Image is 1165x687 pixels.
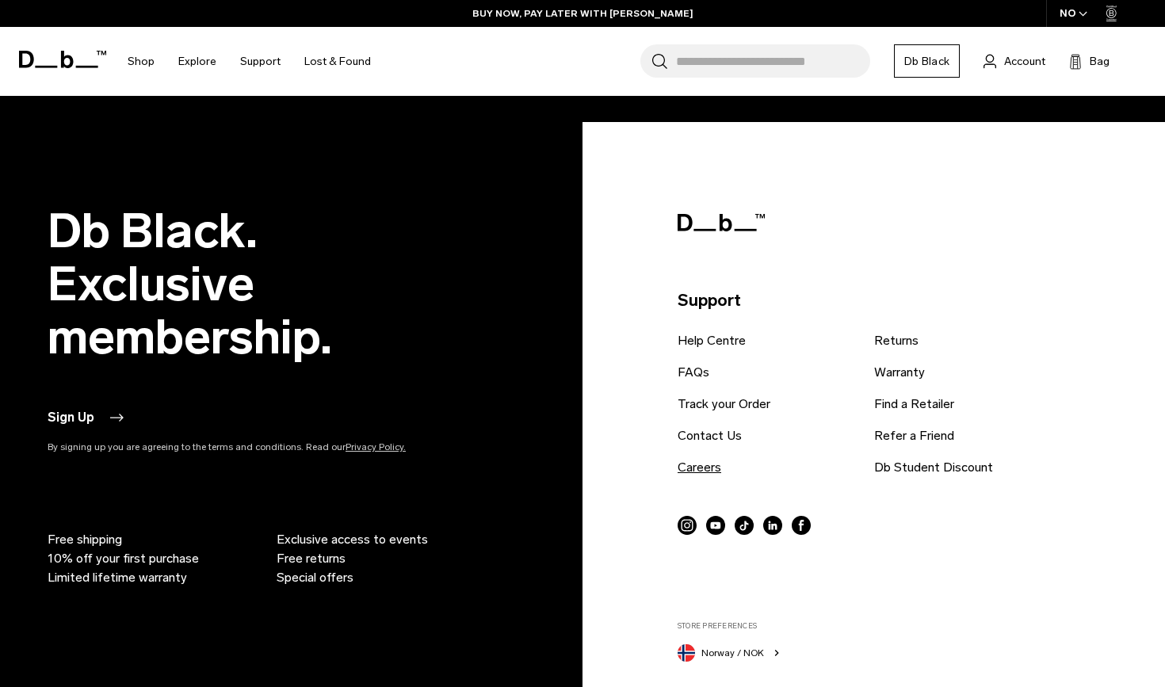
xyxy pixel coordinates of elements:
[678,395,770,414] a: Track your Order
[678,288,1124,313] p: Support
[678,458,721,477] a: Careers
[277,568,353,587] span: Special offers
[178,33,216,90] a: Explore
[48,440,476,454] p: By signing up you are agreeing to the terms and conditions. Read our
[48,204,476,364] h2: Db Black. Exclusive membership.
[678,331,746,350] a: Help Centre
[874,395,954,414] a: Find a Retailer
[128,33,155,90] a: Shop
[1004,53,1045,70] span: Account
[678,641,783,662] button: Norway Norway / NOK
[678,644,695,662] img: Norway
[346,441,406,452] a: Privacy Policy.
[874,426,954,445] a: Refer a Friend
[678,620,1124,632] label: Store Preferences
[678,426,742,445] a: Contact Us
[472,6,693,21] a: BUY NOW, PAY LATER WITH [PERSON_NAME]
[894,44,960,78] a: Db Black
[277,530,428,549] span: Exclusive access to events
[48,549,199,568] span: 10% off your first purchase
[874,331,919,350] a: Returns
[874,458,993,477] a: Db Student Discount
[874,363,925,382] a: Warranty
[48,568,187,587] span: Limited lifetime warranty
[48,530,122,549] span: Free shipping
[984,52,1045,71] a: Account
[701,646,764,660] span: Norway / NOK
[277,549,346,568] span: Free returns
[304,33,371,90] a: Lost & Found
[116,27,383,96] nav: Main Navigation
[1069,52,1110,71] button: Bag
[678,363,709,382] a: FAQs
[240,33,281,90] a: Support
[1090,53,1110,70] span: Bag
[48,408,126,427] button: Sign Up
